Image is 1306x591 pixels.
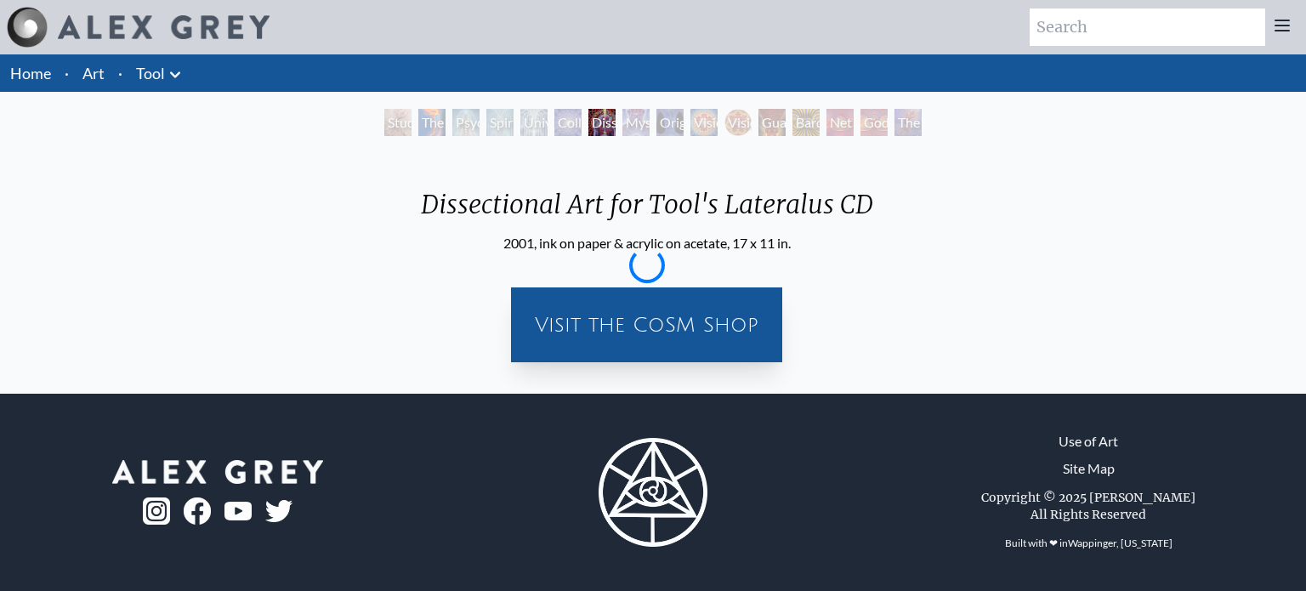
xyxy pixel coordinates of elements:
a: Use of Art [1059,431,1118,452]
div: Dissectional Art for Tool's Lateralus CD [407,189,887,233]
div: Psychic Energy System [452,109,480,136]
div: All Rights Reserved [1031,506,1146,523]
div: The Great Turn [894,109,922,136]
img: youtube-logo.png [224,502,252,521]
a: Home [10,64,51,82]
div: Collective Vision [554,109,582,136]
img: twitter-logo.png [265,500,292,522]
div: Net of Being [826,109,854,136]
div: Mystic Eye [622,109,650,136]
div: 2001, ink on paper & acrylic on acetate, 17 x 11 in. [407,233,887,253]
div: Original Face [656,109,684,136]
div: Spiritual Energy System [486,109,514,136]
div: Vision [PERSON_NAME] [724,109,752,136]
div: Bardo Being [792,109,820,136]
div: The Torch [418,109,446,136]
div: Study for the Great Turn [384,109,412,136]
a: Art [82,61,105,85]
div: Dissectional Art for Tool's Lateralus CD [588,109,616,136]
a: Visit the CoSM Shop [521,298,772,352]
a: Tool [136,61,165,85]
div: Godself [860,109,888,136]
img: fb-logo.png [184,497,211,525]
div: Universal Mind Lattice [520,109,548,136]
div: Copyright © 2025 [PERSON_NAME] [981,489,1195,506]
li: · [58,54,76,92]
img: ig-logo.png [143,497,170,525]
div: Vision Crystal [690,109,718,136]
input: Search [1030,9,1265,46]
a: Wappinger, [US_STATE] [1068,537,1173,549]
div: Guardian of Infinite Vision [758,109,786,136]
li: · [111,54,129,92]
div: Built with ❤ in [998,530,1179,557]
a: Site Map [1063,458,1115,479]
